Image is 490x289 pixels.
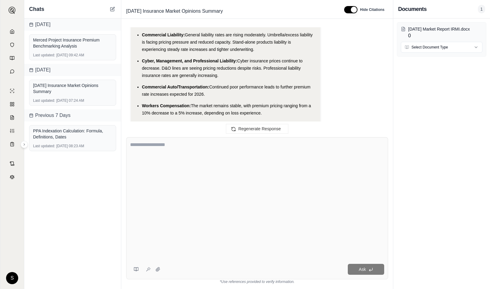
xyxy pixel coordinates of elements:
span: 1 [478,5,485,13]
div: [DATE] Insurance Market Opinions Summary [33,82,112,95]
a: Coverage Table [4,138,20,150]
a: Documents Vault [4,39,20,51]
img: Expand sidebar [8,7,16,14]
a: Home [4,25,20,38]
a: Prompt Library [4,52,20,64]
span: Ask [359,267,366,272]
a: Chat [4,65,20,78]
h3: Documents [398,5,427,13]
div: *Use references provided to verify information. [126,279,388,284]
div: [DATE] 07:24 AM [33,98,112,103]
p: 2025 Sept Market Report IRMI.docx [408,26,482,32]
span: The market remains stable, with premium pricing ranging from a 10% decrease to a 5% increase, dep... [142,103,311,115]
div: [DATE] [24,64,121,76]
a: Custom Report [4,125,20,137]
span: Commercial Liability: [142,32,185,37]
div: S [6,272,18,284]
div: Merced Project Insurance Premium Benchmarking Analysis [33,37,112,49]
span: Chats [29,5,44,13]
span: Commercial Auto/Transportation: [142,85,209,89]
span: Continued poor performance leads to further premium rate increases expected for 2026. [142,85,310,97]
div: 0 [408,26,482,39]
span: [DATE] Insurance Market Opinions Summary [124,6,225,16]
span: Last updated: [33,98,55,103]
div: Edit Title [124,6,337,16]
span: Cyber, Management, and Professional Liability: [142,58,237,63]
button: Regenerate Response [226,124,288,134]
button: New Chat [109,5,116,13]
a: Claim Coverage [4,111,20,124]
button: Ask [348,264,384,275]
button: [DATE] Market Report IRMI.docx0 [401,26,482,39]
div: PPA Indexation Calculation: Formula, Definitions, Dates [33,128,112,140]
a: Policy Comparisons [4,98,20,110]
div: [DATE] 09:42 AM [33,53,112,58]
a: Single Policy [4,85,20,97]
span: Workers Compensation: [142,103,191,108]
span: Last updated: [33,53,55,58]
span: Regenerate Response [238,126,281,131]
button: Expand sidebar [21,141,28,148]
div: Previous 7 Days [24,109,121,121]
a: Contract Analysis [4,158,20,170]
div: [DATE] [24,18,121,31]
button: Expand sidebar [6,4,18,16]
span: Last updated: [33,144,55,148]
div: [DATE] 08:23 AM [33,144,112,148]
span: Cyber insurance prices continue to decrease. D&O lines are seeing pricing reductions despite risk... [142,58,303,78]
a: Legal Search Engine [4,171,20,183]
span: General liability rates are rising moderately. Umbrella/excess liability is facing pricing pressu... [142,32,313,52]
span: Hide Citations [360,7,384,12]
